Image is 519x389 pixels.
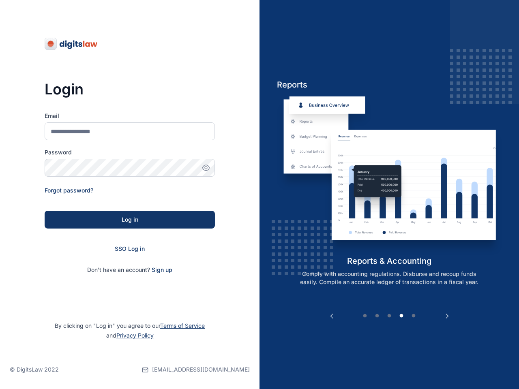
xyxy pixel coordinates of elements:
h5: reports & accounting [277,255,502,267]
p: Don't have an account? [45,266,215,274]
label: Password [45,148,215,156]
span: [EMAIL_ADDRESS][DOMAIN_NAME] [152,365,250,374]
a: Sign up [152,266,172,273]
button: 4 [397,312,405,320]
h3: Login [45,81,215,97]
a: Terms of Service [160,322,205,329]
span: Sign up [152,266,172,274]
div: Log in [58,216,202,224]
button: Previous [328,312,336,320]
button: Next [443,312,451,320]
img: digitslaw-logo [45,37,98,50]
a: Privacy Policy [116,332,154,339]
a: SSO Log in [115,245,145,252]
p: Comply with accounting regulations. Disburse and recoup funds easily. Compile an accurate ledger ... [285,270,493,286]
a: Forgot password? [45,187,93,194]
button: 3 [385,312,393,320]
span: and [106,332,154,339]
label: Email [45,112,215,120]
button: 5 [410,312,418,320]
p: By clicking on "Log in" you agree to our [10,321,250,340]
button: 1 [361,312,369,320]
a: [EMAIL_ADDRESS][DOMAIN_NAME] [142,350,250,389]
h5: Reports [277,79,502,90]
img: reports-and-accounting [277,96,502,255]
button: 2 [373,312,381,320]
p: © DigitsLaw 2022 [10,365,59,374]
button: Log in [45,211,215,229]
